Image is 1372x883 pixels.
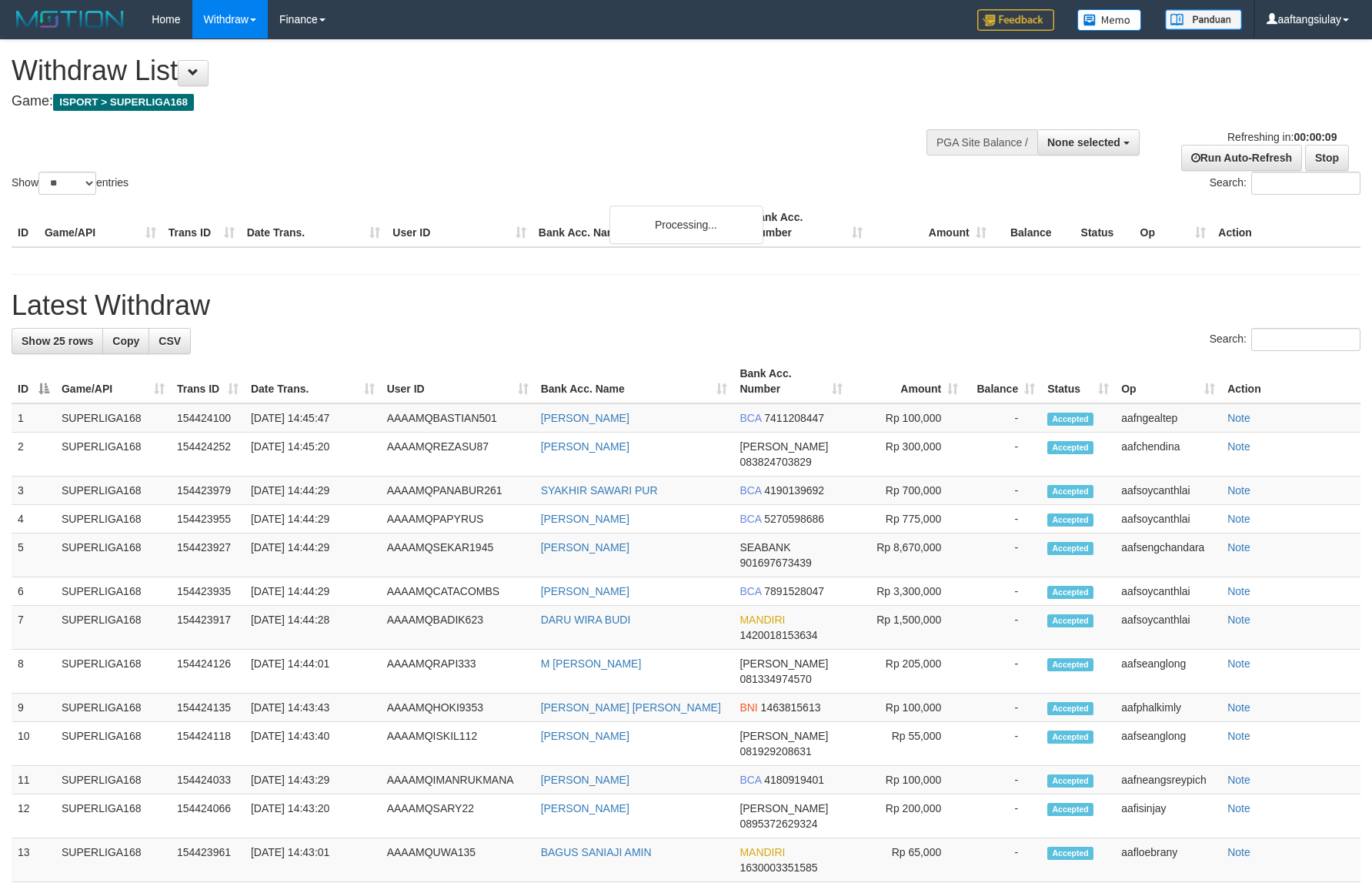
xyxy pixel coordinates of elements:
span: Accepted [1047,731,1093,744]
td: 154424252 [171,433,245,477]
span: Accepted [1047,614,1093,627]
span: Accepted [1047,847,1093,860]
button: None selected [1037,129,1140,156]
td: Rp 205,000 [849,650,964,694]
td: AAAAMQBADIK623 [381,606,535,650]
img: Button%20Memo.svg [1077,9,1142,31]
td: AAAAMQISKIL112 [381,722,535,766]
span: Accepted [1047,485,1093,498]
td: - [964,403,1041,433]
td: 7 [12,606,55,650]
span: Accepted [1047,702,1093,715]
th: Status [1075,203,1134,247]
td: SUPERLIGA168 [55,722,171,766]
td: SUPERLIGA168 [55,606,171,650]
span: Copy 7411208447 to clipboard [764,412,824,424]
td: 154424126 [171,650,245,694]
td: AAAAMQUWA135 [381,838,535,882]
th: Op: activate to sort column ascending [1115,360,1221,403]
label: Search: [1210,172,1360,195]
span: MANDIRI [739,846,785,858]
a: [PERSON_NAME] [541,440,629,453]
td: [DATE] 14:44:01 [245,650,381,694]
td: SUPERLIGA168 [55,694,171,722]
span: [PERSON_NAME] [739,657,828,670]
a: Note [1227,802,1250,814]
td: Rp 8,670,000 [849,533,964,577]
td: Rp 300,000 [849,433,964,477]
td: SUPERLIGA168 [55,477,171,505]
td: aafseanglong [1115,722,1221,766]
a: [PERSON_NAME] [541,513,629,525]
a: [PERSON_NAME] [541,412,629,424]
td: aafsoycanthlai [1115,577,1221,606]
td: aafngealtep [1115,403,1221,433]
td: AAAAMQRAPI333 [381,650,535,694]
span: ISPORT > SUPERLIGA168 [53,94,194,111]
img: MOTION_logo.png [12,8,129,31]
td: [DATE] 14:43:43 [245,694,381,722]
td: 12 [12,794,55,838]
td: - [964,433,1041,477]
td: aafneangsreypich [1115,766,1221,794]
span: Copy 0895372629324 to clipboard [739,818,817,830]
td: SUPERLIGA168 [55,533,171,577]
span: Show 25 rows [22,335,93,347]
th: Op [1134,203,1213,247]
td: 154424100 [171,403,245,433]
h4: Game: [12,94,900,109]
a: CSV [149,328,191,354]
th: Amount: activate to sort column ascending [849,360,964,403]
span: Copy 081334974570 to clipboard [739,673,811,685]
a: Note [1227,614,1250,626]
th: Amount [869,203,993,247]
a: Note [1227,730,1250,742]
th: ID: activate to sort column descending [12,360,55,403]
a: DARU WIRA BUDI [541,614,631,626]
span: Accepted [1047,586,1093,599]
a: Note [1227,585,1250,597]
td: AAAAMQPANABUR261 [381,477,535,505]
td: 154423979 [171,477,245,505]
td: Rp 100,000 [849,694,964,722]
th: Trans ID [162,203,241,247]
td: 154423961 [171,838,245,882]
td: Rp 775,000 [849,505,964,533]
td: - [964,838,1041,882]
span: CSV [159,335,181,347]
td: Rp 700,000 [849,477,964,505]
th: Balance [993,203,1075,247]
td: Rp 100,000 [849,403,964,433]
a: Run Auto-Refresh [1181,145,1302,171]
td: 3 [12,477,55,505]
td: AAAAMQREZASU87 [381,433,535,477]
td: [DATE] 14:43:01 [245,838,381,882]
a: [PERSON_NAME] [541,730,629,742]
td: aafloebrany [1115,838,1221,882]
a: [PERSON_NAME] [541,802,629,814]
span: BCA [739,774,761,786]
td: - [964,694,1041,722]
span: Accepted [1047,441,1093,454]
th: Bank Acc. Name: activate to sort column ascending [535,360,734,403]
td: AAAAMQSARY22 [381,794,535,838]
a: Note [1227,412,1250,424]
th: Bank Acc. Number [745,203,869,247]
span: MANDIRI [739,614,785,626]
span: [PERSON_NAME] [739,730,828,742]
a: [PERSON_NAME] [541,541,629,554]
td: - [964,722,1041,766]
img: panduan.png [1165,9,1242,30]
th: Game/API [38,203,162,247]
td: - [964,606,1041,650]
span: Copy 4190139692 to clipboard [764,484,824,497]
span: Copy 4180919401 to clipboard [764,774,824,786]
label: Show entries [12,172,129,195]
th: Action [1212,203,1360,247]
td: 1 [12,403,55,433]
th: User ID [386,203,532,247]
td: SUPERLIGA168 [55,433,171,477]
td: [DATE] 14:44:28 [245,606,381,650]
td: 154424135 [171,694,245,722]
td: SUPERLIGA168 [55,766,171,794]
